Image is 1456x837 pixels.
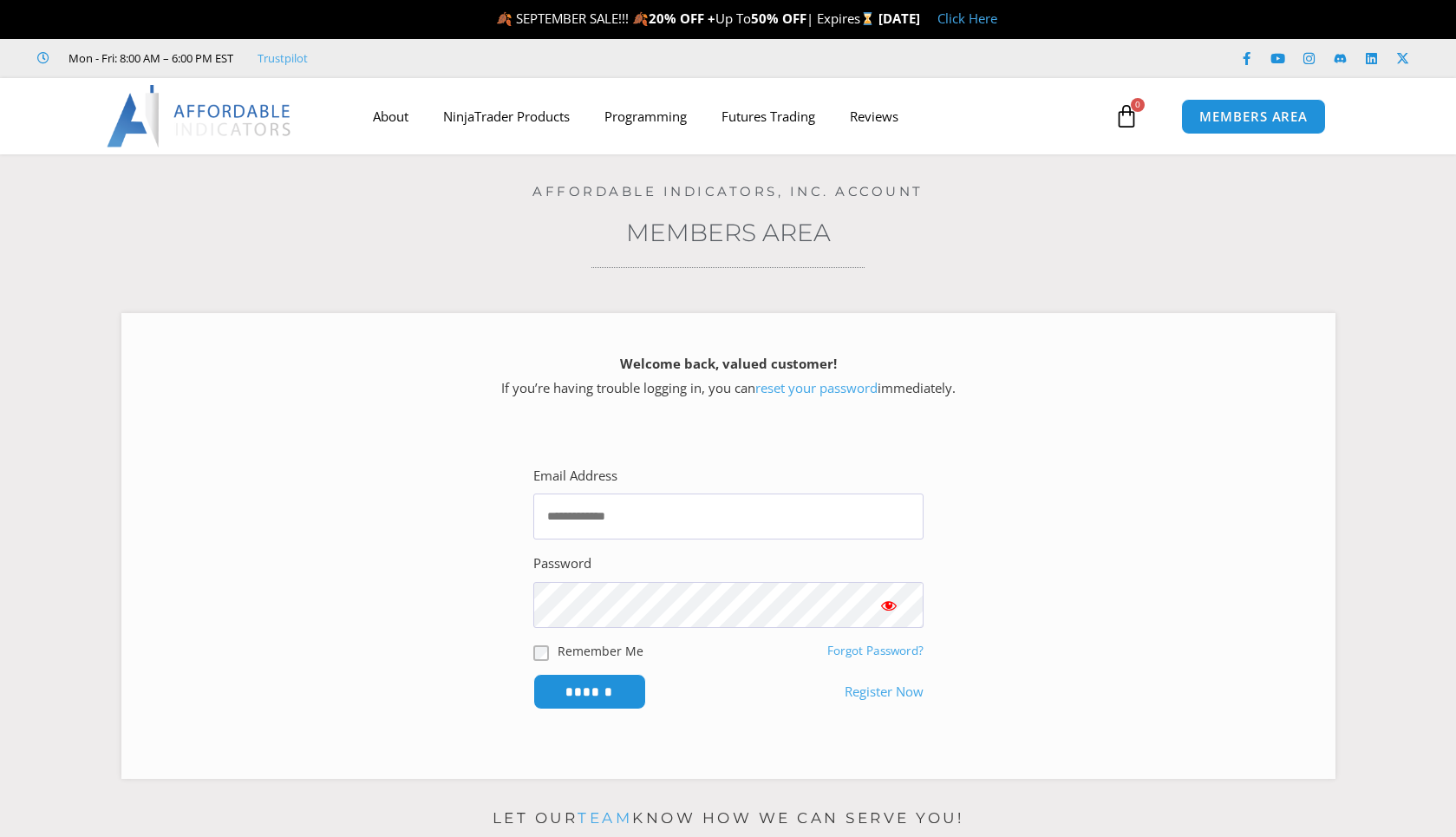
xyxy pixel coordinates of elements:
[533,552,591,576] label: Password
[832,96,916,136] a: Reviews
[496,10,878,27] span: 🍂 SEPTEMBER SALE!!! 🍂 Up To | Expires
[626,218,831,247] a: Members Area
[121,805,1335,833] p: Let our know how we can serve you!
[356,96,1110,136] nav: Menu
[578,809,632,827] a: team
[107,85,293,147] img: LogoAI | Affordable Indicators – NinjaTrader
[533,464,617,488] label: Email Address
[1131,98,1145,112] span: 0
[649,10,715,27] strong: 20% OFF +
[356,96,426,136] a: About
[845,680,924,704] a: Register Now
[532,183,924,199] a: Affordable Indicators, Inc. Account
[1088,91,1165,141] a: 0
[827,643,924,658] a: Forgot Password?
[704,96,832,136] a: Futures Trading
[751,10,806,27] strong: 50% OFF
[558,642,643,660] label: Remember Me
[1181,99,1326,134] a: MEMBERS AREA
[152,352,1305,401] p: If you’re having trouble logging in, you can immediately.
[878,10,920,27] strong: [DATE]
[426,96,587,136] a: NinjaTrader Products
[587,96,704,136] a: Programming
[1199,110,1308,123] span: MEMBERS AREA
[937,10,997,27] a: Click Here
[258,48,308,69] a: Trustpilot
[854,582,924,628] button: Show password
[861,12,874,25] img: ⌛
[620,355,837,372] strong: Welcome back, valued customer!
[755,379,878,396] a: reset your password
[64,48,233,69] span: Mon - Fri: 8:00 AM – 6:00 PM EST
